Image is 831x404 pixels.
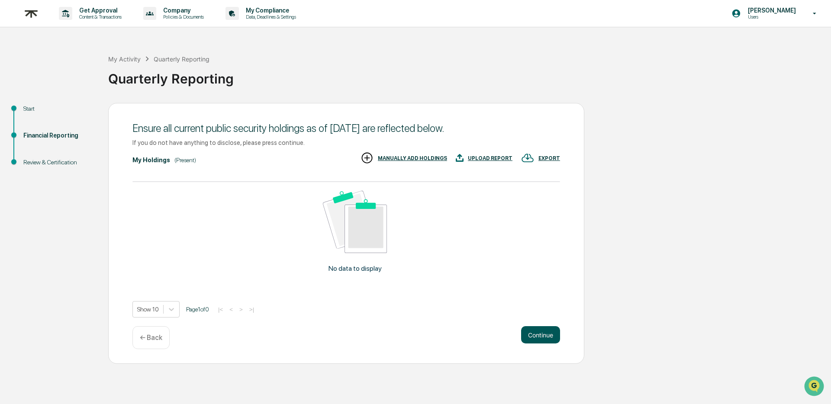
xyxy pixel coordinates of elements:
p: Content & Transactions [72,14,126,20]
span: Data Lookup [17,125,55,134]
span: Attestations [71,109,107,118]
button: < [227,306,235,313]
div: 🖐️ [9,110,16,117]
div: Ensure all current public security holdings as of [DATE] are reflected below. [132,122,560,135]
span: Preclearance [17,109,56,118]
span: Page 1 of 0 [186,306,209,313]
p: Data, Deadlines & Settings [239,14,300,20]
img: No data [323,191,387,253]
div: EXPORT [538,155,560,161]
p: ← Back [140,333,162,342]
img: MANUALLY ADD HOLDINGS [361,151,374,164]
img: 1746055101610-c473b297-6a78-478c-a979-82029cc54cd1 [9,66,24,82]
div: My Holdings [132,157,170,164]
button: Continue [521,326,560,343]
div: Quarterly Reporting [108,64,827,87]
p: No data to display [329,264,382,273]
p: Company [156,7,208,14]
div: 🔎 [9,126,16,133]
div: (Present) [174,157,196,164]
button: > [237,306,245,313]
div: UPLOAD REPORT [468,155,512,161]
a: Powered byPylon [61,146,105,153]
p: [PERSON_NAME] [741,7,800,14]
div: If you do not have anything to disclose, please press continue. [132,139,560,146]
div: Financial Reporting [23,131,94,140]
button: >| [247,306,257,313]
iframe: Open customer support [803,375,827,399]
p: Policies & Documents [156,14,208,20]
div: Start new chat [29,66,142,75]
p: Get Approval [72,7,126,14]
button: Start new chat [147,69,158,79]
span: Pylon [86,147,105,153]
div: MANUALLY ADD HOLDINGS [378,155,447,161]
div: 🗄️ [63,110,70,117]
div: Review & Certification [23,158,94,167]
a: 🔎Data Lookup [5,122,58,138]
img: EXPORT [521,151,534,164]
p: Users [741,14,800,20]
div: We're available if you need us! [29,75,110,82]
img: logo [21,3,42,24]
img: UPLOAD REPORT [456,151,464,164]
div: Quarterly Reporting [154,55,209,63]
div: My Activity [108,55,141,63]
div: Start [23,104,94,113]
button: |< [216,306,225,313]
p: How can we help? [9,18,158,32]
a: 🖐️Preclearance [5,106,59,121]
p: My Compliance [239,7,300,14]
a: 🗄️Attestations [59,106,111,121]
